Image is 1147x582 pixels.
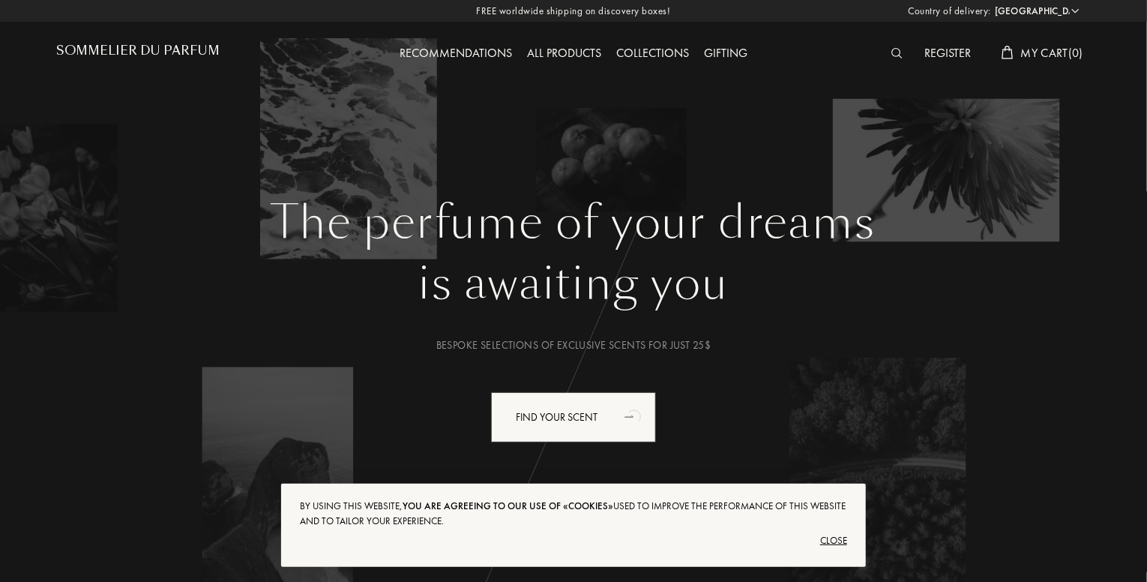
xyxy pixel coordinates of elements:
[696,45,755,61] a: Gifting
[619,401,649,431] div: animation
[918,44,979,64] div: Register
[56,43,220,64] a: Sommelier du Parfum
[491,392,656,442] div: Find your scent
[918,45,979,61] a: Register
[67,196,1080,250] h1: The perfume of your dreams
[403,499,613,512] span: you are agreeing to our use of «cookies»
[67,337,1080,353] div: Bespoke selections of exclusive scents for just 25$
[480,392,667,442] a: Find your scentanimation
[609,44,696,64] div: Collections
[392,45,520,61] a: Recommendations
[909,4,991,19] span: Country of delivery:
[392,44,520,64] div: Recommendations
[520,44,609,64] div: All products
[696,44,755,64] div: Gifting
[67,250,1080,317] div: is awaiting you
[300,529,847,553] div: Close
[1021,45,1083,61] span: My Cart ( 0 )
[609,45,696,61] a: Collections
[520,45,609,61] a: All products
[1002,46,1014,59] img: cart_white.svg
[891,48,903,58] img: search_icn_white.svg
[56,43,220,58] h1: Sommelier du Parfum
[300,499,847,529] div: By using this website, used to improve the performance of this website and to tailor your experie...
